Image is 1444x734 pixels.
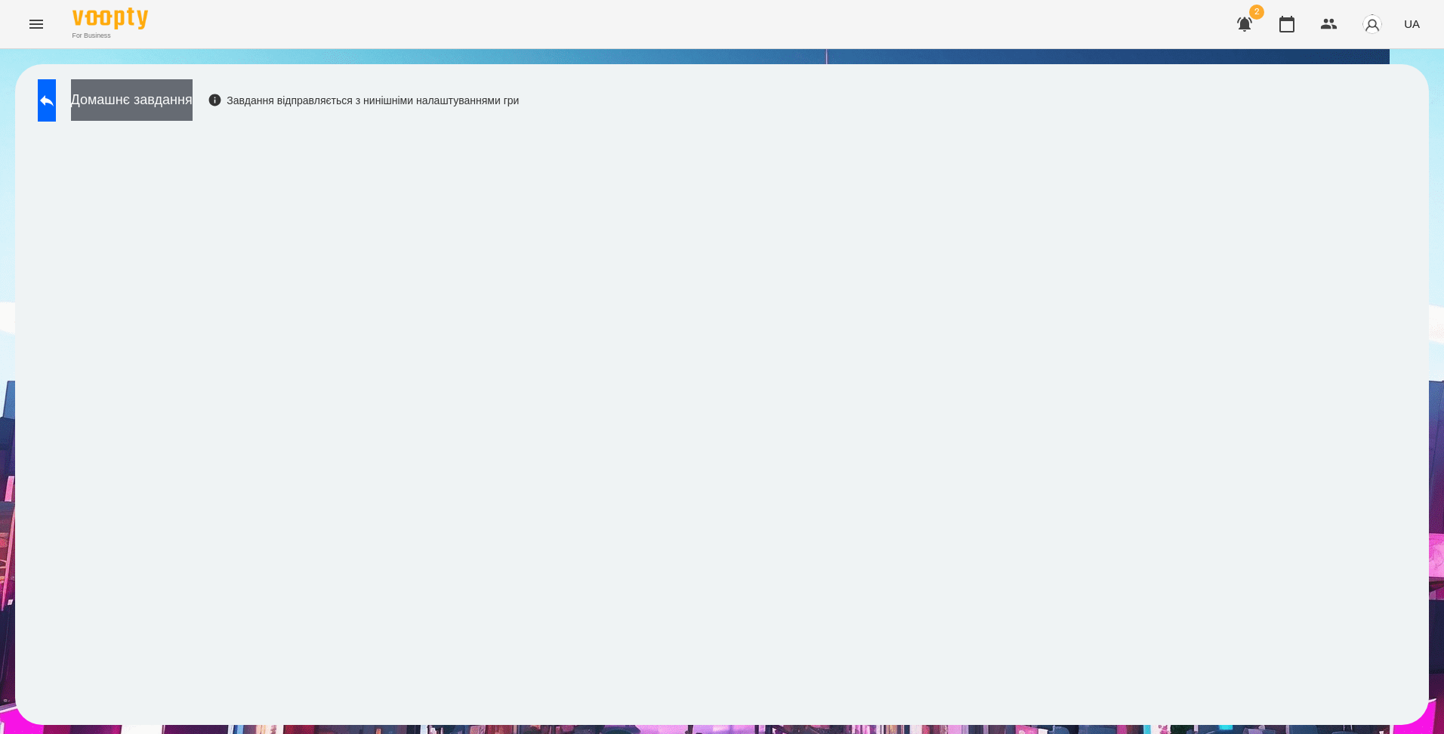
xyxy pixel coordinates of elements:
[73,31,148,41] span: For Business
[1398,10,1426,38] button: UA
[1404,16,1420,32] span: UA
[18,6,54,42] button: Menu
[208,93,520,108] div: Завдання відправляється з нинішніми налаштуваннями гри
[1362,14,1383,35] img: avatar_s.png
[1249,5,1264,20] span: 2
[71,79,193,121] button: Домашнє завдання
[73,8,148,29] img: Voopty Logo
